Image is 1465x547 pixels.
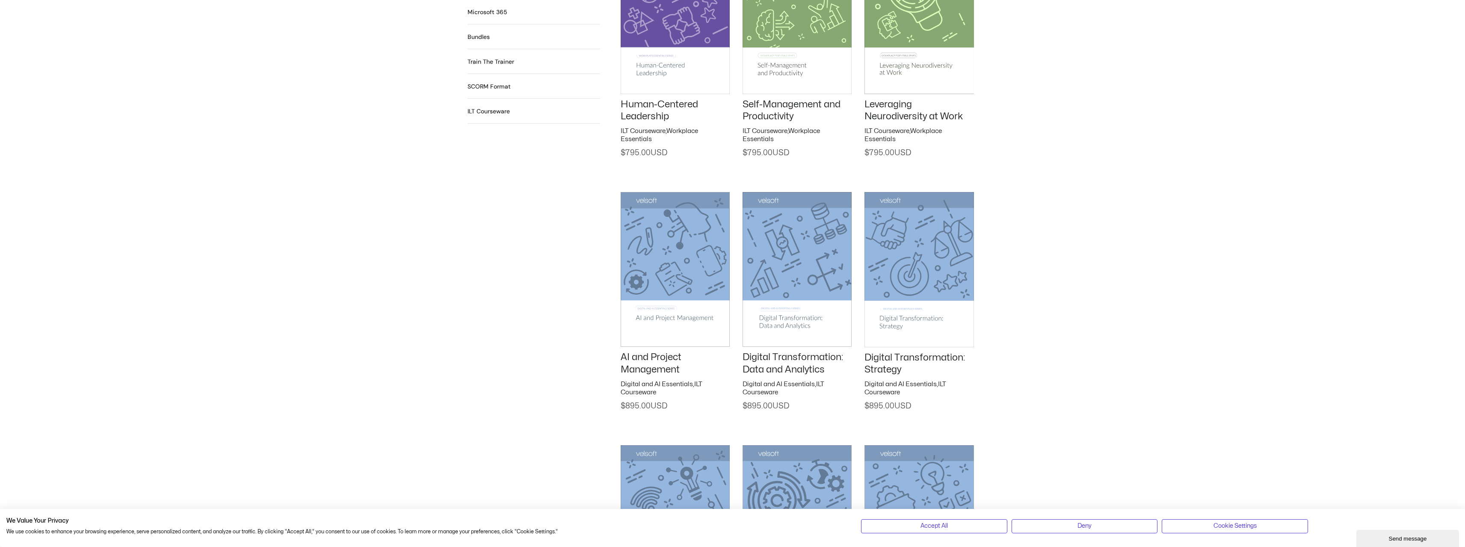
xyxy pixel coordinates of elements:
h2: Bundles [468,33,490,41]
span: Deny [1077,521,1092,531]
h2: , [864,127,974,144]
h2: , [743,127,852,144]
span: Accept All [920,521,948,531]
span: 895.00 [743,402,789,410]
a: Human-Centered Leadership [621,100,698,121]
img: tab_domain_overview_orange.svg [23,50,30,56]
a: Visit product category ILT Courseware [468,107,510,116]
button: Accept all cookies [861,519,1007,533]
a: Visit product category Bundles [468,33,490,41]
div: Domain: [DOMAIN_NAME] [22,22,94,29]
span: $ [864,402,869,410]
span: 795.00 [743,149,789,157]
button: Adjust cookie preferences [1162,519,1308,533]
span: $ [621,149,625,157]
h2: ILT Courseware [468,107,510,116]
span: Cookie Settings [1213,521,1257,531]
span: $ [743,149,747,157]
div: v 4.0.25 [24,14,42,21]
p: We use cookies to enhance your browsing experience, serve personalized content, and analyze our t... [6,528,848,535]
button: Deny all cookies [1012,519,1158,533]
div: Domain Overview [33,50,77,56]
iframe: chat widget [1356,528,1461,547]
h2: , [621,127,730,144]
img: website_grey.svg [14,22,21,29]
h2: We Value Your Privacy [6,517,848,525]
a: Digital and AI Essentials [864,381,937,387]
span: 895.00 [864,402,911,410]
a: Visit product category Microsoft 365 [468,8,507,17]
a: AI and Project Management [621,352,681,374]
a: ILT Courseware [864,128,909,134]
h2: , [743,380,852,397]
a: Leveraging Neurodiversity at Work [864,100,963,121]
a: Digital Transformation: Strategy [864,353,965,375]
span: $ [621,402,625,410]
span: 795.00 [621,149,667,157]
h2: , [864,380,974,397]
span: $ [743,402,747,410]
a: Digital Transformation: Data and Analytics [743,352,843,374]
h2: Microsoft 365 [468,8,507,17]
a: ILT Courseware [743,128,787,134]
img: tab_keywords_by_traffic_grey.svg [85,50,92,56]
span: $ [864,149,869,157]
a: Visit product category SCORM Format [468,82,511,91]
span: 895.00 [621,402,667,410]
h2: , [621,380,730,397]
span: 795.00 [864,149,911,157]
img: logo_orange.svg [14,14,21,21]
div: Keywords by Traffic [95,50,144,56]
a: Digital and AI Essentials [743,381,815,387]
a: Self-Management and Productivity [743,100,841,121]
a: Digital and AI Essentials [621,381,693,387]
h2: SCORM Format [468,82,511,91]
h2: Train the Trainer [468,57,514,66]
a: Visit product category Train the Trainer [468,57,514,66]
a: ILT Courseware [621,128,666,134]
